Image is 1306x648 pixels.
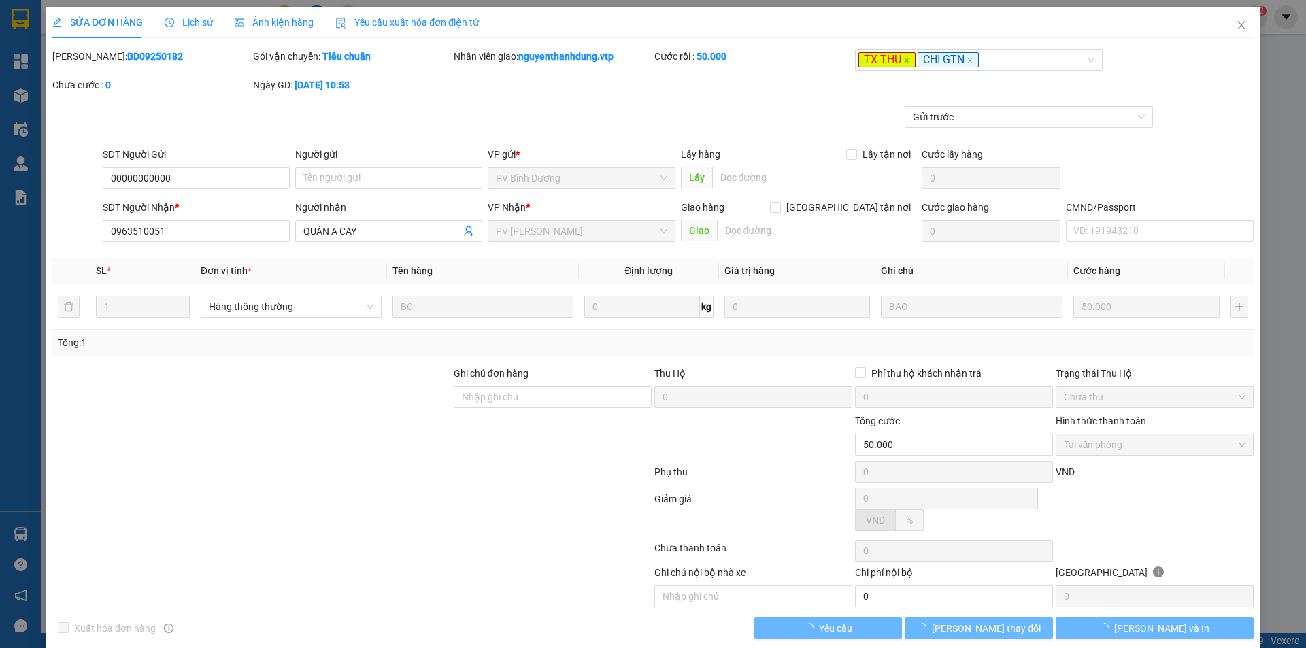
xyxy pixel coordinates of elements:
[724,265,775,276] span: Giá trị hàng
[295,200,482,215] div: Người nhận
[1056,565,1254,585] div: [GEOGRAPHIC_DATA]
[922,167,1060,189] input: Cước lấy hàng
[914,107,1145,127] span: Gửi trước
[392,265,433,276] span: Tên hàng
[700,296,714,318] span: kg
[922,149,983,160] label: Cước lấy hàng
[58,296,80,318] button: delete
[681,202,724,213] span: Giao hàng
[905,617,1053,639] button: [PERSON_NAME] thay đổi
[1073,296,1220,318] input: 0
[932,621,1041,636] span: [PERSON_NAME] thay đổi
[781,200,916,215] span: [GEOGRAPHIC_DATA] tận nơi
[1222,7,1260,45] button: Close
[903,57,910,64] span: close
[488,147,675,162] div: VP gửi
[497,221,667,241] span: PV Nam Đong
[165,18,174,27] span: clock-circle
[857,147,916,162] span: Lấy tận nơi
[497,168,667,188] span: PV Bình Dương
[165,17,213,28] span: Lịch sử
[127,51,183,62] b: BD09250182
[235,17,314,28] span: Ảnh kiện hàng
[52,78,250,92] div: Chưa cước :
[103,200,290,215] div: SĐT Người Nhận
[654,368,686,379] span: Thu Hộ
[755,617,903,639] button: Yêu cầu
[464,226,475,237] span: user-add
[52,17,143,28] span: SỬA ĐƠN HÀNG
[866,366,987,381] span: Phí thu hộ khách nhận trả
[653,541,854,564] div: Chưa thanh toán
[253,49,451,64] div: Gói vận chuyển:
[488,202,526,213] span: VP Nhận
[335,17,479,28] span: Yêu cầu xuất hóa đơn điện tử
[454,49,652,64] div: Nhân viên giao:
[967,57,973,64] span: close
[96,265,107,276] span: SL
[1073,265,1120,276] span: Cước hàng
[653,464,854,488] div: Phụ thu
[253,78,451,92] div: Ngày GD:
[917,623,932,632] span: loading
[1114,621,1209,636] span: [PERSON_NAME] và In
[235,18,244,27] span: picture
[1056,415,1146,426] label: Hình thức thanh toán
[295,80,350,90] b: [DATE] 10:53
[1230,296,1248,318] button: plus
[454,386,652,408] input: Ghi chú đơn hàng
[518,51,614,62] b: nguyenthanhdung.vtp
[918,52,979,68] span: CHI GTN
[1236,20,1247,31] span: close
[876,258,1068,284] th: Ghi chú
[858,52,916,68] span: TX THU
[1153,566,1164,577] span: info-circle
[164,624,173,633] span: info-circle
[855,415,900,426] span: Tổng cước
[681,220,717,241] span: Giao
[1099,623,1114,632] span: loading
[805,623,820,632] span: loading
[922,202,989,213] label: Cước giao hàng
[681,167,712,188] span: Lấy
[906,515,913,526] span: %
[717,220,916,241] input: Dọc đường
[820,621,853,636] span: Yêu cầu
[653,492,854,537] div: Giảm giá
[724,296,871,318] input: 0
[1064,434,1245,455] span: Tại văn phòng
[103,147,290,162] div: SĐT Người Gửi
[654,565,852,585] div: Ghi chú nội bộ nhà xe
[322,51,371,62] b: Tiêu chuẩn
[52,49,250,64] div: [PERSON_NAME]:
[712,167,916,188] input: Dọc đường
[625,265,673,276] span: Định lượng
[1064,387,1245,407] span: Chưa thu
[654,585,852,607] input: Nhập ghi chú
[335,18,346,29] img: icon
[1056,466,1075,477] span: VND
[855,565,1053,585] div: Chi phí nội bộ
[1066,200,1253,215] div: CMND/Passport
[209,296,373,317] span: Hàng thông thường
[654,49,852,64] div: Cước rồi :
[52,18,62,27] span: edit
[105,80,111,90] b: 0
[295,147,482,162] div: Người gửi
[697,51,726,62] b: 50.000
[1056,366,1254,381] div: Trạng thái Thu Hộ
[922,220,1060,242] input: Cước giao hàng
[681,149,720,160] span: Lấy hàng
[201,265,252,276] span: Đơn vị tính
[866,515,885,526] span: VND
[454,368,529,379] label: Ghi chú đơn hàng
[1056,617,1254,639] button: [PERSON_NAME] và In
[392,296,573,318] input: VD: Bàn, Ghế
[58,335,504,350] div: Tổng: 1
[882,296,1062,318] input: Ghi Chú
[69,621,161,636] span: Xuất hóa đơn hàng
